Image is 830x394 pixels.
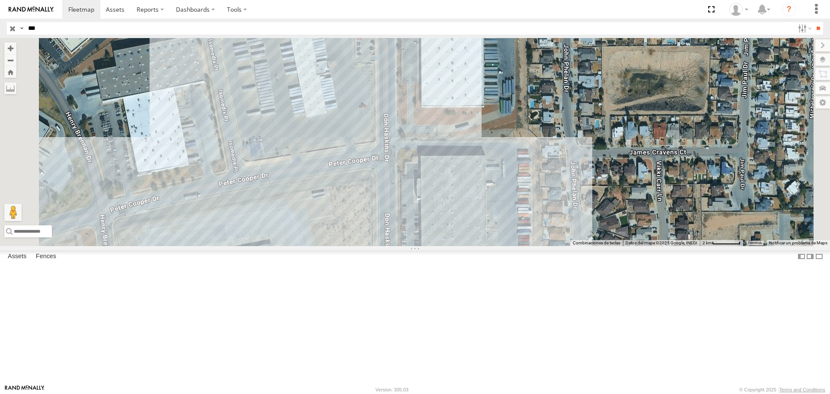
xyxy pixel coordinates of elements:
span: 2 km [702,240,712,245]
button: Zoom out [4,54,16,66]
a: Términos [748,241,762,244]
a: Terms and Conditions [779,387,825,392]
label: Map Settings [815,96,830,109]
button: Escala del mapa: 2 km por 62 píxeles [700,240,743,246]
i: ? [782,3,796,16]
a: Notificar un problema de Maps [769,240,827,245]
label: Search Query [18,22,25,35]
button: Arrastra al hombrecito al mapa para abrir Street View [4,204,22,221]
label: Measure [4,82,16,94]
span: Datos del mapa ©2025 Google, INEGI [626,240,697,245]
label: Dock Summary Table to the Left [797,250,806,263]
div: carolina herrera [726,3,751,16]
label: Dock Summary Table to the Right [806,250,814,263]
a: Visit our Website [5,385,45,394]
button: Zoom Home [4,66,16,78]
label: Hide Summary Table [815,250,824,263]
div: © Copyright 2025 - [739,387,825,392]
label: Fences [32,251,61,263]
label: Search Filter Options [795,22,813,35]
label: Assets [3,251,31,263]
div: Version: 305.03 [376,387,409,392]
button: Zoom in [4,42,16,54]
button: Combinaciones de teclas [573,240,620,246]
img: rand-logo.svg [9,6,54,13]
